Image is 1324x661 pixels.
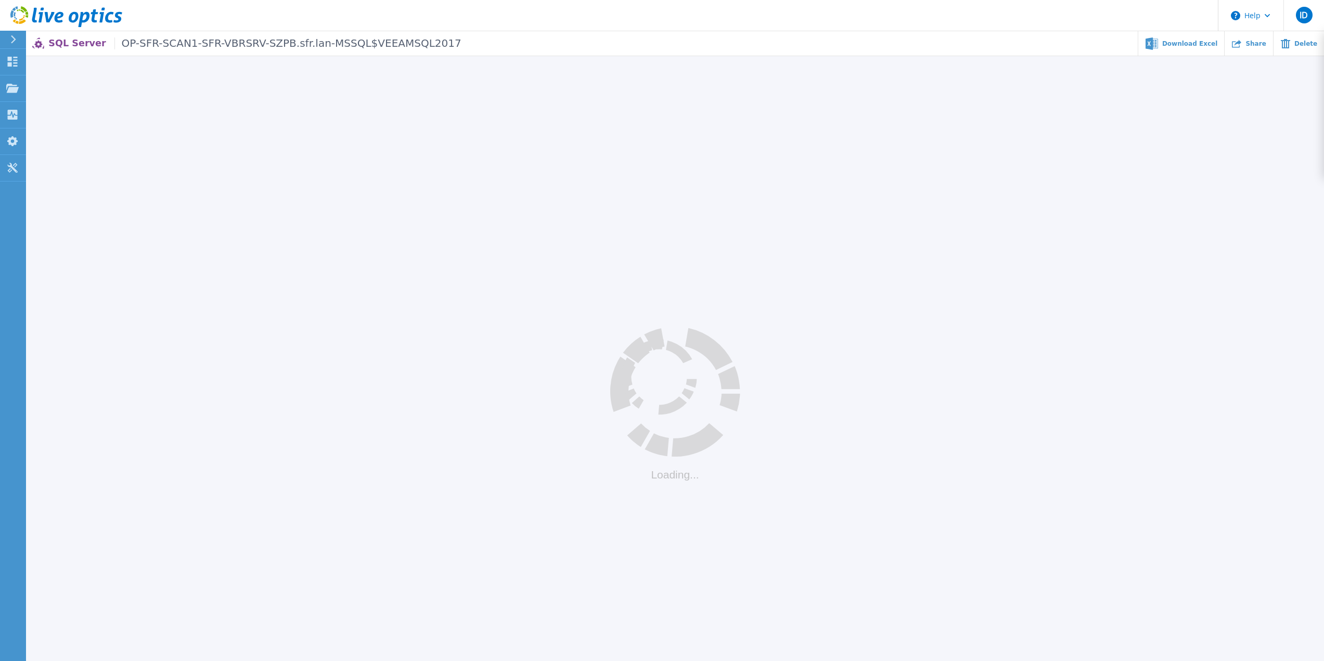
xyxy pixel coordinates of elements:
span: ID [1300,11,1308,19]
span: OP-SFR-SCAN1-SFR-VBRSRV-SZPB.sfr.lan-MSSQL$VEEAMSQL2017 [114,37,461,49]
div: Loading... [610,469,740,481]
span: Download Excel [1162,41,1217,47]
span: Share [1245,41,1266,47]
p: SQL Server [48,37,461,49]
span: Delete [1294,41,1317,47]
